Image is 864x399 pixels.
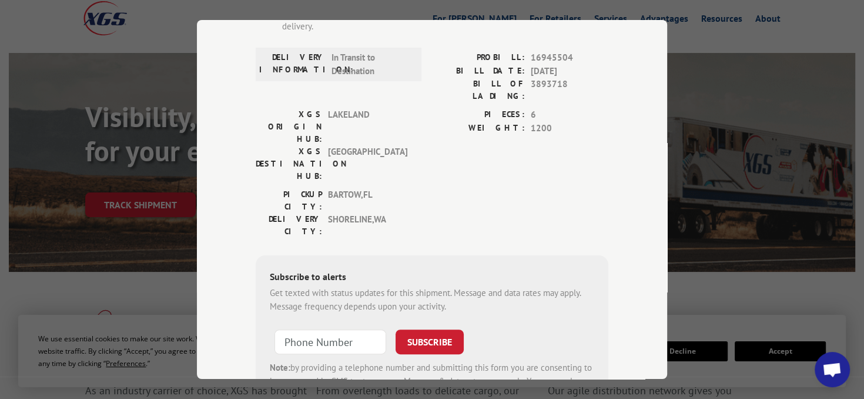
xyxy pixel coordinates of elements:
span: 3893718 [531,78,608,102]
label: BILL DATE: [432,64,525,78]
span: 1200 [531,121,608,135]
label: PICKUP CITY: [256,188,322,213]
label: DELIVERY CITY: [256,213,322,238]
span: 16945504 [531,51,608,65]
label: BILL OF LADING: [432,78,525,102]
span: [GEOGRAPHIC_DATA] [328,145,407,182]
label: XGS ORIGIN HUB: [256,108,322,145]
span: LAKELAND [328,108,407,145]
span: SHORELINE , WA [328,213,407,238]
div: Subscribe to alerts [270,270,594,287]
span: BARTOW , FL [328,188,407,213]
span: In Transit to Destination [331,51,411,78]
input: Phone Number [274,330,386,354]
label: XGS DESTINATION HUB: [256,145,322,182]
label: PIECES: [432,108,525,122]
label: PROBILL: [432,51,525,65]
label: DELIVERY INFORMATION: [259,51,326,78]
label: WEIGHT: [432,121,525,135]
span: 6 [531,108,608,122]
span: [DATE] [531,64,608,78]
div: Open chat [815,352,850,387]
div: Get texted with status updates for this shipment. Message and data rates may apply. Message frequ... [270,287,594,313]
button: SUBSCRIBE [396,330,464,354]
strong: Note: [270,362,290,373]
